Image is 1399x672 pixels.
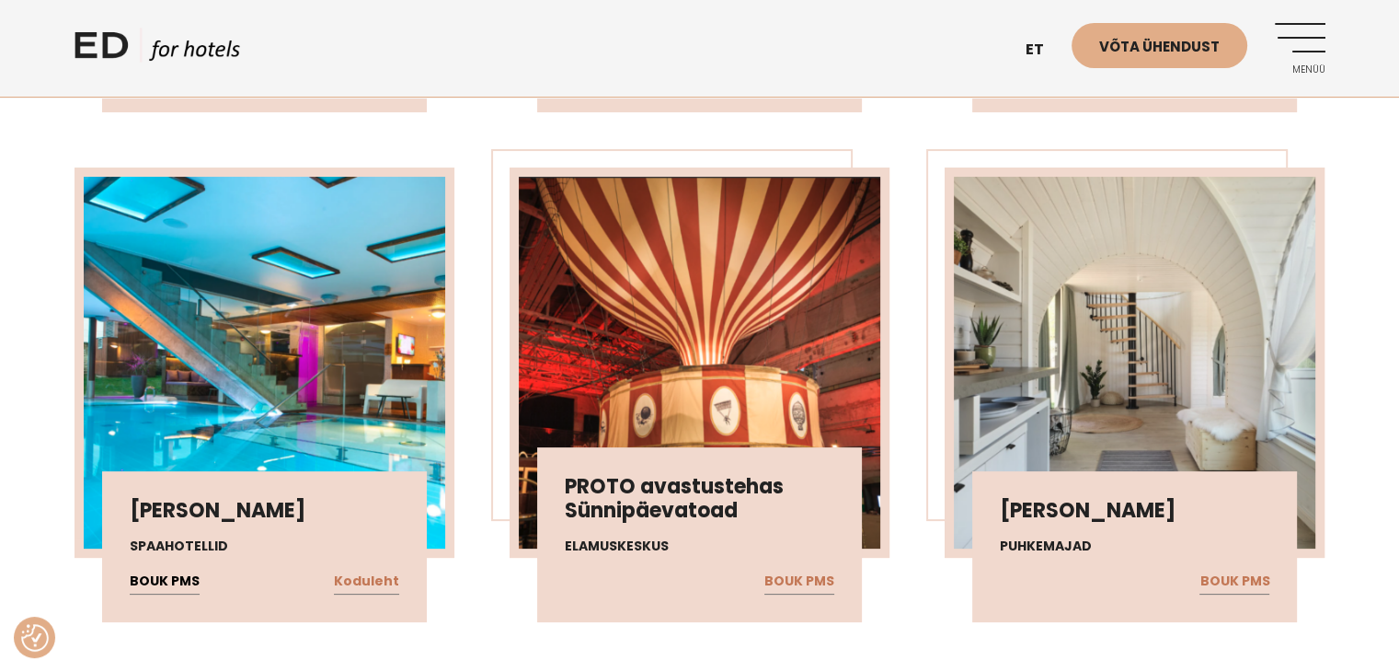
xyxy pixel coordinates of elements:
[954,177,1315,548] img: Screenshot-2024-10-02-at-15.26.57-450x450.png
[334,570,399,594] a: Koduleht
[21,624,49,652] button: Nõusolekueelistused
[1000,499,1269,523] h3: [PERSON_NAME]
[519,177,880,548] img: Screenshot-2024-10-02-at-15.43.18-450x450.png
[1072,23,1247,68] a: Võta ühendust
[1199,570,1269,594] a: BOUK PMS
[75,28,240,74] a: ED HOTELS
[130,499,399,523] h3: [PERSON_NAME]
[1275,64,1325,75] span: Menüü
[1016,28,1072,73] a: et
[764,570,834,594] a: BOUK PMS
[1000,537,1269,556] h4: Puhkemajad
[84,177,445,548] img: Screenshot-2024-10-02-at-15.56.21-450x450.png
[130,570,200,594] a: BOUK PMS
[565,537,834,556] h4: Elamuskeskus
[21,624,49,652] img: Revisit consent button
[130,537,399,556] h4: Spaahotellid
[565,475,834,524] h3: PROTO avastustehas Sünnipäevatoad
[1275,23,1325,74] a: Menüü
